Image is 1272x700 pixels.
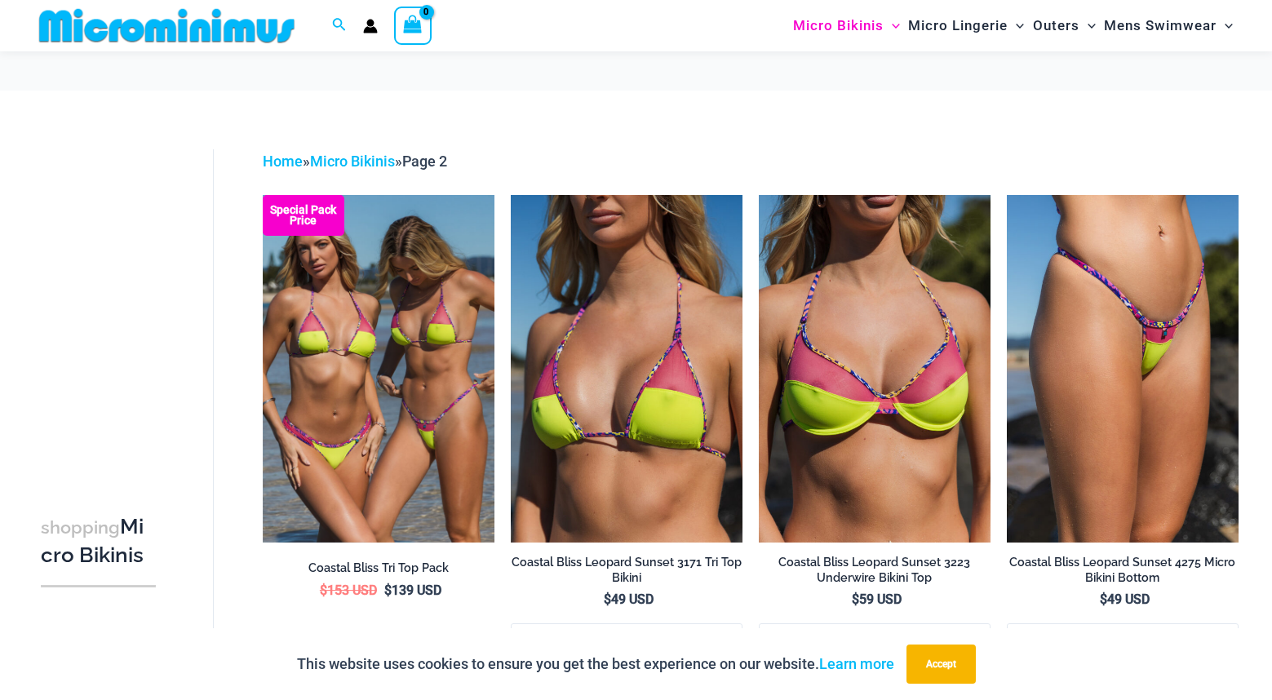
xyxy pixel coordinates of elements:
[759,555,991,591] a: Coastal Bliss Leopard Sunset 3223 Underwire Bikini Top
[384,583,441,598] bdi: 139 USD
[363,19,378,33] a: Account icon link
[41,517,120,538] span: shopping
[759,195,991,543] a: Coastal Bliss Leopard Sunset 3223 Underwire Top 01Coastal Bliss Leopard Sunset 3223 Underwire Top...
[1029,5,1100,47] a: OutersMenu ToggleMenu Toggle
[263,195,494,543] img: Coastal Bliss Leopard Sunset Tri Top Pack
[1100,5,1237,47] a: Mens SwimwearMenu ToggleMenu Toggle
[819,655,894,672] a: Learn more
[1079,5,1096,47] span: Menu Toggle
[604,591,611,607] span: $
[297,652,894,676] p: This website uses cookies to ensure you get the best experience on our website.
[904,5,1028,47] a: Micro LingerieMenu ToggleMenu Toggle
[852,591,902,607] bdi: 59 USD
[789,5,904,47] a: Micro BikinisMenu ToggleMenu Toggle
[332,16,347,36] a: Search icon link
[511,195,742,543] img: Coastal Bliss Leopard Sunset 3171 Tri Top 01
[511,555,742,591] a: Coastal Bliss Leopard Sunset 3171 Tri Top Bikini
[1008,5,1024,47] span: Menu Toggle
[1007,555,1239,585] h2: Coastal Bliss Leopard Sunset 4275 Micro Bikini Bottom
[402,153,447,170] span: Page 2
[394,7,432,44] a: View Shopping Cart, empty
[310,153,395,170] a: Micro Bikinis
[263,153,447,170] span: » »
[1104,5,1217,47] span: Mens Swimwear
[884,5,900,47] span: Menu Toggle
[1100,591,1150,607] bdi: 49 USD
[759,555,991,585] h2: Coastal Bliss Leopard Sunset 3223 Underwire Bikini Top
[263,205,344,226] b: Special Pack Price
[511,555,742,585] h2: Coastal Bliss Leopard Sunset 3171 Tri Top Bikini
[263,153,303,170] a: Home
[33,7,301,44] img: MM SHOP LOGO FLAT
[384,583,392,598] span: $
[41,513,156,569] h3: Micro Bikinis
[320,583,377,598] bdi: 153 USD
[1217,5,1233,47] span: Menu Toggle
[852,591,859,607] span: $
[604,591,654,607] bdi: 49 USD
[263,195,494,543] a: Coastal Bliss Leopard Sunset Tri Top Pack Coastal Bliss Leopard Sunset Tri Top Pack BCoastal Blis...
[41,136,188,463] iframe: TrustedSite Certified
[320,583,327,598] span: $
[263,560,494,582] a: Coastal Bliss Tri Top Pack
[759,195,991,543] img: Coastal Bliss Leopard Sunset 3223 Underwire Top 01
[1007,555,1239,591] a: Coastal Bliss Leopard Sunset 4275 Micro Bikini Bottom
[511,195,742,543] a: Coastal Bliss Leopard Sunset 3171 Tri Top 01Coastal Bliss Leopard Sunset 3171 Tri Top 4371 Thong ...
[787,2,1239,49] nav: Site Navigation
[1033,5,1079,47] span: Outers
[908,5,1008,47] span: Micro Lingerie
[793,5,884,47] span: Micro Bikinis
[1007,195,1239,543] img: Coastal Bliss Leopard Sunset 4275 Micro Bikini 01
[1100,591,1107,607] span: $
[906,645,976,684] button: Accept
[1007,195,1239,543] a: Coastal Bliss Leopard Sunset 4275 Micro Bikini 01Coastal Bliss Leopard Sunset 4275 Micro Bikini 0...
[263,560,494,576] h2: Coastal Bliss Tri Top Pack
